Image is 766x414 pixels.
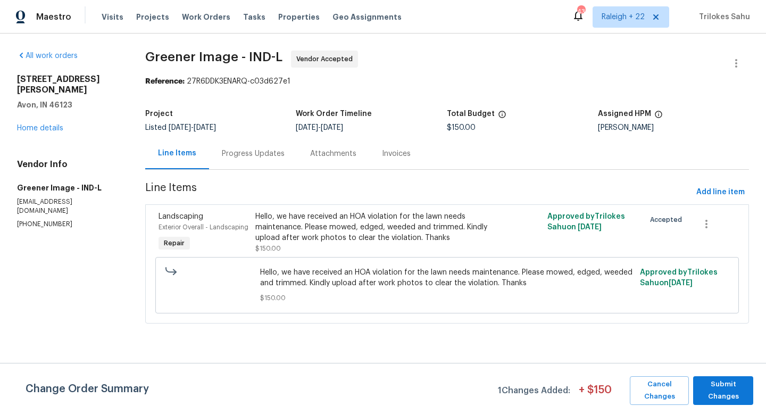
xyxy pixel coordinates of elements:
[17,220,120,229] p: [PHONE_NUMBER]
[17,100,120,110] h5: Avon, IN 46123
[310,148,356,159] div: Attachments
[136,12,169,22] span: Projects
[296,124,343,131] span: -
[296,124,318,131] span: [DATE]
[158,148,196,159] div: Line Items
[145,76,749,87] div: 27R6DDK3ENARQ-c03d627e1
[222,148,285,159] div: Progress Updates
[640,269,718,287] span: Approved by Trilokes Sahu on
[255,211,492,243] div: Hello, we have received an HOA violation for the lawn needs maintenance. Please mowed, edged, wee...
[17,183,120,193] h5: Greener Image - IND-L
[169,124,191,131] span: [DATE]
[102,12,123,22] span: Visits
[332,12,402,22] span: Geo Assignments
[278,12,320,22] span: Properties
[255,245,281,252] span: $150.00
[17,159,120,170] h4: Vendor Info
[36,12,71,22] span: Maestro
[145,51,282,63] span: Greener Image - IND-L
[321,124,343,131] span: [DATE]
[145,78,185,85] b: Reference:
[696,186,745,199] span: Add line item
[17,197,120,216] p: [EMAIL_ADDRESS][DOMAIN_NAME]
[695,12,750,22] span: Trilokes Sahu
[547,213,625,231] span: Approved by Trilokes Sahu on
[159,213,203,220] span: Landscaping
[145,110,173,118] h5: Project
[17,52,78,60] a: All work orders
[159,224,248,230] span: Exterior Overall - Landscaping
[296,54,357,64] span: Vendor Accepted
[194,124,216,131] span: [DATE]
[578,223,602,231] span: [DATE]
[598,124,749,131] div: [PERSON_NAME]
[169,124,216,131] span: -
[382,148,411,159] div: Invoices
[182,12,230,22] span: Work Orders
[692,183,749,202] button: Add line item
[145,124,216,131] span: Listed
[669,279,693,287] span: [DATE]
[602,12,645,22] span: Raleigh + 22
[447,110,495,118] h5: Total Budget
[296,110,372,118] h5: Work Order Timeline
[498,110,506,124] span: The total cost of line items that have been proposed by Opendoor. This sum includes line items th...
[447,124,476,131] span: $150.00
[598,110,651,118] h5: Assigned HPM
[145,183,692,202] span: Line Items
[654,110,663,124] span: The hpm assigned to this work order.
[243,13,265,21] span: Tasks
[160,238,189,249] span: Repair
[650,214,686,225] span: Accepted
[260,293,634,303] span: $150.00
[17,125,63,132] a: Home details
[577,6,585,17] div: 433
[260,267,634,288] span: Hello, we have received an HOA violation for the lawn needs maintenance. Please mowed, edged, wee...
[17,74,120,95] h2: [STREET_ADDRESS][PERSON_NAME]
